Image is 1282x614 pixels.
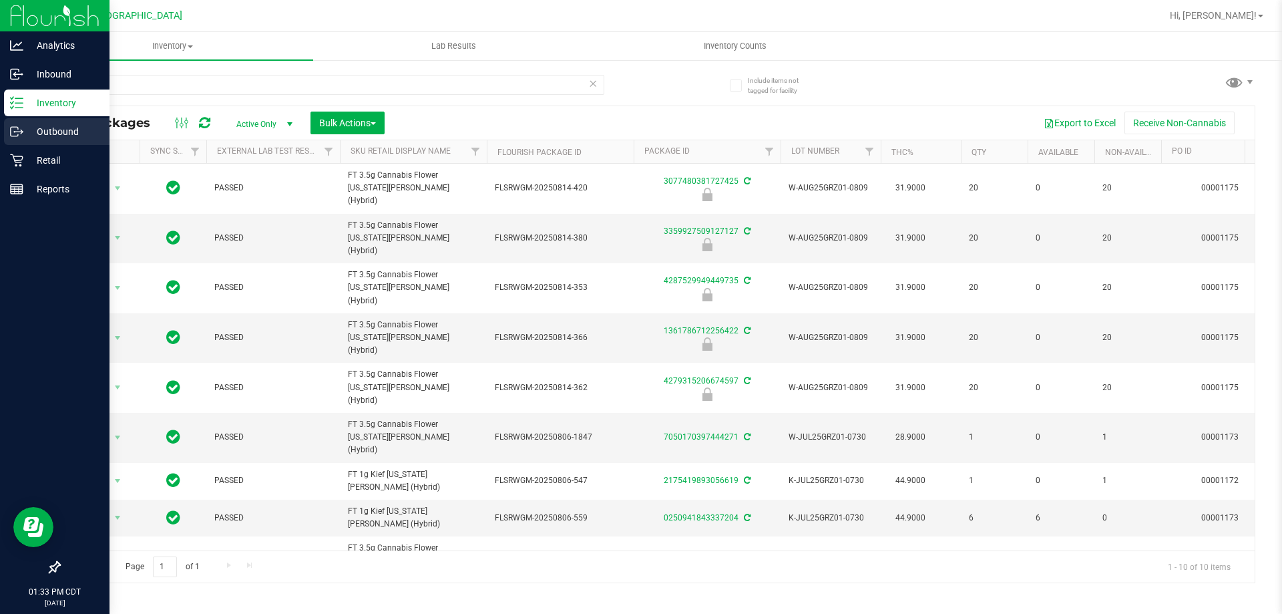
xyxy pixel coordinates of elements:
a: Filter [318,140,340,163]
span: PASSED [214,232,332,245]
span: PASSED [214,431,332,444]
a: Filter [859,140,881,163]
span: Lab Results [413,40,494,52]
button: Bulk Actions [310,112,385,134]
span: W-AUG25GRZ01-0809 [789,182,873,194]
a: Filter [184,140,206,163]
span: Inventory [32,40,313,52]
a: 00001175 [1201,283,1239,292]
p: Retail [23,152,103,168]
a: Non-Available [1105,148,1164,157]
p: Outbound [23,124,103,140]
span: Sync from Compliance System [742,476,751,485]
div: Launch Hold [632,238,783,251]
span: 1 - 10 of 10 items [1157,557,1241,577]
p: Reports [23,181,103,197]
span: FLSRWGM-20250806-547 [495,474,626,487]
span: In Sync [166,328,180,347]
a: 2175419893056619 [664,476,738,485]
span: FLSRWGM-20250814-380 [495,232,626,245]
span: PASSED [214,512,332,524]
p: Analytics [23,37,103,53]
span: select [110,279,126,297]
inline-svg: Outbound [10,125,23,138]
span: select [110,472,126,490]
a: 00001175 [1201,333,1239,342]
p: Inventory [23,95,103,111]
span: 0 [1036,281,1086,294]
span: In Sync [166,228,180,247]
span: FT 1g Kief [US_STATE][PERSON_NAME] (Hybrid) [348,505,479,530]
span: PASSED [214,182,332,194]
a: Inventory [32,32,313,60]
span: select [110,428,126,447]
span: FT 3.5g Cannabis Flower [US_STATE][PERSON_NAME] (Hybrid) [348,169,479,208]
span: 1 [1102,431,1153,444]
a: 7264560026361192 [664,550,738,559]
span: FT 3.5g Cannabis Flower [US_STATE][PERSON_NAME] (Hybrid) [348,269,479,307]
div: Launch Hold [632,388,783,401]
span: FT 3.5g Cannabis Flower [US_STATE][PERSON_NAME] (Hybrid) [348,319,479,357]
span: 20 [969,232,1020,245]
span: Inventory Counts [686,40,785,52]
a: 00001173 [1201,513,1239,522]
span: PASSED [214,281,332,294]
span: [GEOGRAPHIC_DATA] [91,10,182,21]
span: Sync from Compliance System [742,550,751,559]
span: 31.9000 [889,328,932,347]
span: select [110,329,126,347]
span: select [110,508,126,527]
span: FT 3.5g Cannabis Flower [US_STATE][PERSON_NAME] (Hybrid) [348,542,479,581]
span: W-AUG25GRZ01-0809 [789,232,873,245]
span: 0 [1102,512,1153,524]
a: Filter [465,140,487,163]
span: 6 [969,512,1020,524]
span: Sync from Compliance System [742,326,751,335]
a: Sync Status [150,146,202,156]
a: Package ID [644,146,690,156]
span: Bulk Actions [319,118,376,128]
span: Sync from Compliance System [742,432,751,442]
input: Search Package ID, Item Name, SKU, Lot or Part Number... [59,75,604,95]
iframe: Resource center [13,507,53,547]
span: In Sync [166,508,180,527]
span: W-AUG25GRZ01-0809 [789,381,873,394]
span: In Sync [166,278,180,297]
span: PASSED [214,381,332,394]
input: 1 [153,557,177,577]
inline-svg: Retail [10,154,23,167]
a: Qty [972,148,986,157]
a: 3359927509127127 [664,226,738,236]
span: 20 [969,281,1020,294]
span: select [110,378,126,397]
span: 0 [1036,232,1086,245]
span: W-AUG25GRZ01-0809 [789,281,873,294]
span: 6 [1036,512,1086,524]
div: Launch Hold [632,288,783,301]
div: Launch Hold [632,188,783,201]
p: 01:33 PM CDT [6,586,103,598]
span: PASSED [214,474,332,487]
button: Export to Excel [1035,112,1124,134]
a: 00001175 [1201,183,1239,192]
a: Inventory Counts [594,32,875,60]
span: select [110,179,126,198]
span: 31.9000 [889,228,932,248]
span: 31.9000 [889,378,932,398]
a: Lot Number [791,146,839,156]
span: Page of 1 [114,557,210,577]
span: 20 [1102,381,1153,394]
a: 1361786712256422 [664,326,738,335]
span: Clear [588,75,598,92]
span: 20 [969,182,1020,194]
a: 00001175 [1201,383,1239,392]
a: Flourish Package ID [497,148,582,157]
span: 20 [1102,281,1153,294]
span: 20 [1102,331,1153,344]
inline-svg: Inventory [10,96,23,110]
span: W-JUL25GRZ01-0730 [789,431,873,444]
span: 28.9000 [889,428,932,447]
span: 20 [1102,232,1153,245]
a: THC% [891,148,913,157]
span: 1 [969,431,1020,444]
